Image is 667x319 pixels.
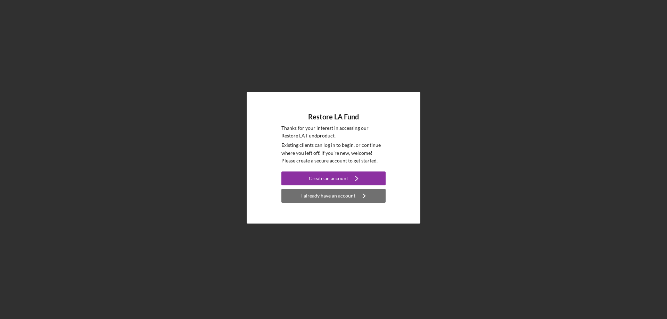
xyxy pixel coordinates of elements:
[301,189,355,203] div: I already have an account
[281,141,386,165] p: Existing clients can log in to begin, or continue where you left off. If you're new, welcome! Ple...
[308,113,359,121] h4: Restore LA Fund
[281,171,386,187] a: Create an account
[281,189,386,203] button: I already have an account
[309,171,348,185] div: Create an account
[281,171,386,185] button: Create an account
[281,124,386,140] p: Thanks for your interest in accessing our Restore LA Fund product.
